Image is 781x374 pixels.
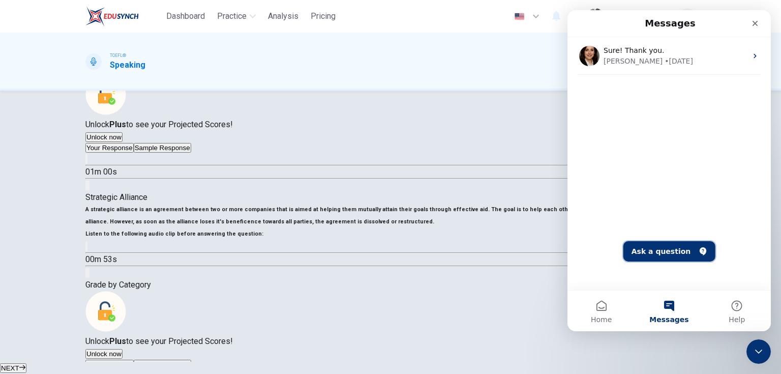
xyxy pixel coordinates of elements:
span: Strategic Alliance [85,192,147,202]
p: Grade by Category [85,279,696,291]
img: Profile picture [587,8,604,24]
span: Analysis [268,10,298,22]
strong: Plus [109,120,126,129]
button: Dashboard [162,7,209,25]
strong: Plus [109,336,126,346]
div: basic tabs example [85,360,696,369]
button: Your Response [85,360,134,369]
p: Unlock to see your Projected Scores! [85,119,696,131]
a: EduSynch logo [85,6,162,26]
h1: Speaking [110,59,145,71]
p: Unlock to see your Projected Scores! [85,335,696,348]
button: Unlock now [85,349,123,359]
img: en [513,13,526,20]
button: Unlock now [85,132,123,142]
span: 00m 53s [85,254,117,264]
iframe: Intercom live chat [746,339,771,364]
h6: A strategic alliance is an agreement between two or more companies that is aimed at helping them ... [85,204,696,228]
button: Analysis [264,7,303,25]
button: Sample Response [134,143,191,153]
span: Pricing [311,10,336,22]
span: TOEFL® [110,52,126,59]
iframe: Intercom live chat [567,10,771,331]
span: Dashboard [166,10,205,22]
button: Sample Response [134,360,191,369]
button: Practice [213,7,260,25]
span: Practice [217,10,247,22]
span: NEXT [1,364,19,372]
button: Pricing [307,7,340,25]
div: basic tabs example [85,143,696,153]
span: 01m 00s [85,167,117,177]
button: Your Response [85,143,134,153]
img: EduSynch logo [85,6,139,26]
h6: Listen to the following audio clip before answering the question : [85,228,696,240]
